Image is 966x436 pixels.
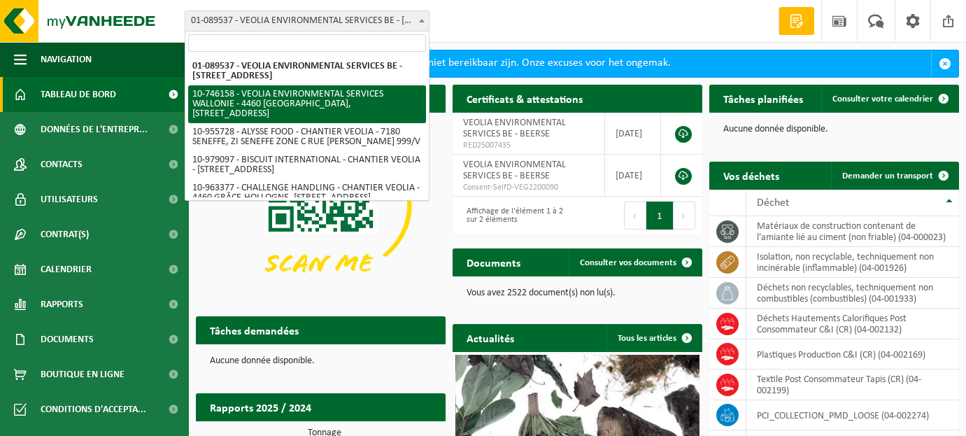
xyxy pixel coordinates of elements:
td: [DATE] [605,113,661,155]
span: Boutique en ligne [41,357,125,392]
span: 01-089537 - VEOLIA ENVIRONMENTAL SERVICES BE - 2340 BEERSE, STEENBAKKERSDAM 43/44 bus 2 [185,10,429,31]
td: Textile Post Consommateur Tapis (CR) (04-002199) [746,370,959,400]
li: 10-746158 - VEOLIA ENVIRONMENTAL SERVICES WALLONIE - 4460 [GEOGRAPHIC_DATA], [STREET_ADDRESS] [188,85,426,123]
span: Contacts [41,147,83,182]
p: Aucune donnée disponible. [723,125,945,134]
span: Déchet [757,197,789,209]
p: Vous avez 2522 document(s) non lu(s). [467,288,688,298]
span: Calendrier [41,252,92,287]
td: Déchets Hautements Calorifiques Post Consommateur C&I (CR) (04-002132) [746,309,959,339]
button: Previous [624,202,646,230]
td: isolation, non recyclable, techniquement non incinérable (inflammable) (04-001926) [746,247,959,278]
span: Consulter votre calendrier [832,94,933,104]
td: [DATE] [605,155,661,197]
li: 10-955728 - ALYSSE FOOD - CHANTIER VEOLIA - 7180 SENEFFE, ZI SENEFFE ZONE C RUE [PERSON_NAME] 999/V [188,123,426,151]
button: Next [674,202,695,230]
h2: Tâches demandées [196,316,313,344]
td: déchets non recyclables, techniquement non combustibles (combustibles) (04-001933) [746,278,959,309]
span: Tableau de bord [41,77,116,112]
span: Consulter vos documents [580,258,676,267]
div: Affichage de l'élément 1 à 2 sur 2 éléments [460,200,571,231]
span: Contrat(s) [41,217,89,252]
div: Deze avond zal MyVanheede van 18u tot 21u niet bereikbaar zijn. Onze excuses voor het ongemak. [222,50,931,77]
span: Documents [41,322,94,357]
td: matériaux de construction contenant de l'amiante lié au ciment (non friable) (04-000023) [746,216,959,247]
li: 01-089537 - VEOLIA ENVIRONMENTAL SERVICES BE - [STREET_ADDRESS] [188,57,426,85]
h2: Tâches planifiées [709,85,817,112]
span: VEOLIA ENVIRONMENTAL SERVICES BE - BEERSE [463,160,566,181]
span: Demander un transport [842,171,933,181]
span: VEOLIA ENVIRONMENTAL SERVICES BE - BEERSE [463,118,566,139]
span: RED25007435 [463,140,594,151]
span: Conditions d'accepta... [41,392,146,427]
h2: Certificats & attestations [453,85,597,112]
li: 10-979097 - BISCUIT INTERNATIONAL - CHANTIER VEOLIA - [STREET_ADDRESS] [188,151,426,179]
img: Download de VHEPlus App [196,113,446,300]
span: Utilisateurs [41,182,98,217]
li: 10-963377 - CHALLENGE HANDLING - CHANTIER VEOLIA - 4460 GRÂCE-HOLLOGNE, [STREET_ADDRESS] [188,179,426,207]
h2: Actualités [453,324,528,351]
span: 01-089537 - VEOLIA ENVIRONMENTAL SERVICES BE - 2340 BEERSE, STEENBAKKERSDAM 43/44 bus 2 [185,11,429,31]
span: Consent-SelfD-VEG2200090 [463,182,594,193]
a: Tous les articles [606,324,701,352]
p: Aucune donnée disponible. [210,356,432,366]
a: Consulter vos documents [569,248,701,276]
span: Rapports [41,287,83,322]
span: Données de l'entrepr... [41,112,148,147]
a: Demander un transport [831,162,958,190]
span: Navigation [41,42,92,77]
td: PCI_COLLECTION_PMD_LOOSE (04-002274) [746,400,959,430]
h2: Vos déchets [709,162,793,189]
a: Consulter votre calendrier [821,85,958,113]
h2: Documents [453,248,534,276]
h2: Rapports 2025 / 2024 [196,393,325,421]
button: 1 [646,202,674,230]
td: Plastiques Production C&I (CR) (04-002169) [746,339,959,370]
